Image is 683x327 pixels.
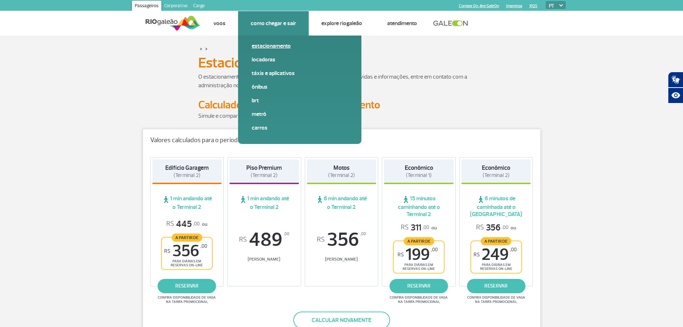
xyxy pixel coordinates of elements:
[200,45,202,53] a: >
[404,237,434,245] span: A partir de
[431,247,438,253] sup: ,00
[150,136,533,144] p: Valores calculados para o período de: até
[668,88,683,103] button: Abrir recursos assistivos.
[246,164,282,172] strong: Piso Premium
[476,222,516,233] p: ou
[168,259,206,267] span: para diárias em reservas on-line
[166,219,207,230] p: ou
[387,20,417,27] a: Atendimento
[401,222,429,233] span: 311
[229,230,299,249] span: 489
[477,263,515,271] span: para diárias em reservas on-line
[166,219,200,230] span: 445
[252,42,348,50] a: Estacionamento
[668,72,683,88] button: Abrir tradutor de língua de sinais.
[400,263,438,271] span: para diárias em reservas on-line
[229,257,299,262] span: [PERSON_NAME]
[252,83,348,91] a: Ônibus
[317,236,325,244] sup: R$
[483,172,509,179] span: (Terminal 2)
[251,172,278,179] span: (Terminal 2)
[389,295,449,304] span: Confira disponibilidade de vaga na tarifa promocional
[251,20,296,27] a: Como chegar e sair
[510,247,517,253] sup: ,00
[530,4,537,8] a: RQS
[164,243,207,259] span: 356
[284,230,289,238] sup: ,00
[132,1,161,12] a: Passageiros
[398,247,438,263] span: 199
[360,230,366,238] sup: ,00
[328,172,355,179] span: (Terminal 2)
[398,252,404,258] sup: R$
[461,195,531,218] span: 6 minutos de caminhada até o [GEOGRAPHIC_DATA]
[405,164,433,172] strong: Econômico
[668,72,683,103] div: Plugin de acessibilidade da Hand Talk.
[481,237,511,245] span: A partir de
[198,73,485,90] p: O estacionamento do RIOgaleão é administrado pela Estapar. Para dúvidas e informações, entre em c...
[172,233,202,242] span: A partir de
[239,236,247,244] sup: R$
[229,195,299,211] span: 1 min andando até o Terminal 2
[390,279,448,293] a: reservar
[459,4,499,8] a: Compra On-line GaleOn
[466,295,526,304] span: Confira disponibilidade de vaga na tarifa promocional
[401,222,437,233] p: ou
[333,164,350,172] strong: Motos
[321,20,362,27] a: Explore RIOgaleão
[506,4,522,8] a: Imprensa
[213,20,226,27] a: Voos
[467,279,525,293] a: reservar
[384,195,454,218] span: 15 minutos caminhando até o Terminal 2
[307,257,376,262] span: [PERSON_NAME]
[252,110,348,118] a: Metrô
[252,56,348,64] a: Locadoras
[482,164,510,172] strong: Econômico
[157,295,217,304] span: Confira disponibilidade de vaga na tarifa promocional
[474,247,517,263] span: 249
[252,69,348,77] a: Táxis e aplicativos
[474,252,480,258] sup: R$
[198,98,485,112] h2: Calculadora de Tarifa do Estacionamento
[205,45,208,53] a: >
[158,279,216,293] a: reservar
[476,222,508,233] span: 356
[200,243,207,249] sup: ,00
[252,97,348,104] a: BRT
[252,124,348,132] a: Carros
[164,248,170,254] sup: R$
[198,57,485,69] h1: Estacionamento
[190,1,208,12] a: Cargo
[198,112,485,120] p: Simule e compare as opções.
[165,164,209,172] strong: Edifício Garagem
[161,1,190,12] a: Corporativo
[152,195,222,211] span: 1 min andando até o Terminal 2
[406,172,432,179] span: (Terminal 1)
[307,230,376,249] span: 356
[307,195,376,211] span: 6 min andando até o Terminal 2
[174,172,200,179] span: (Terminal 2)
